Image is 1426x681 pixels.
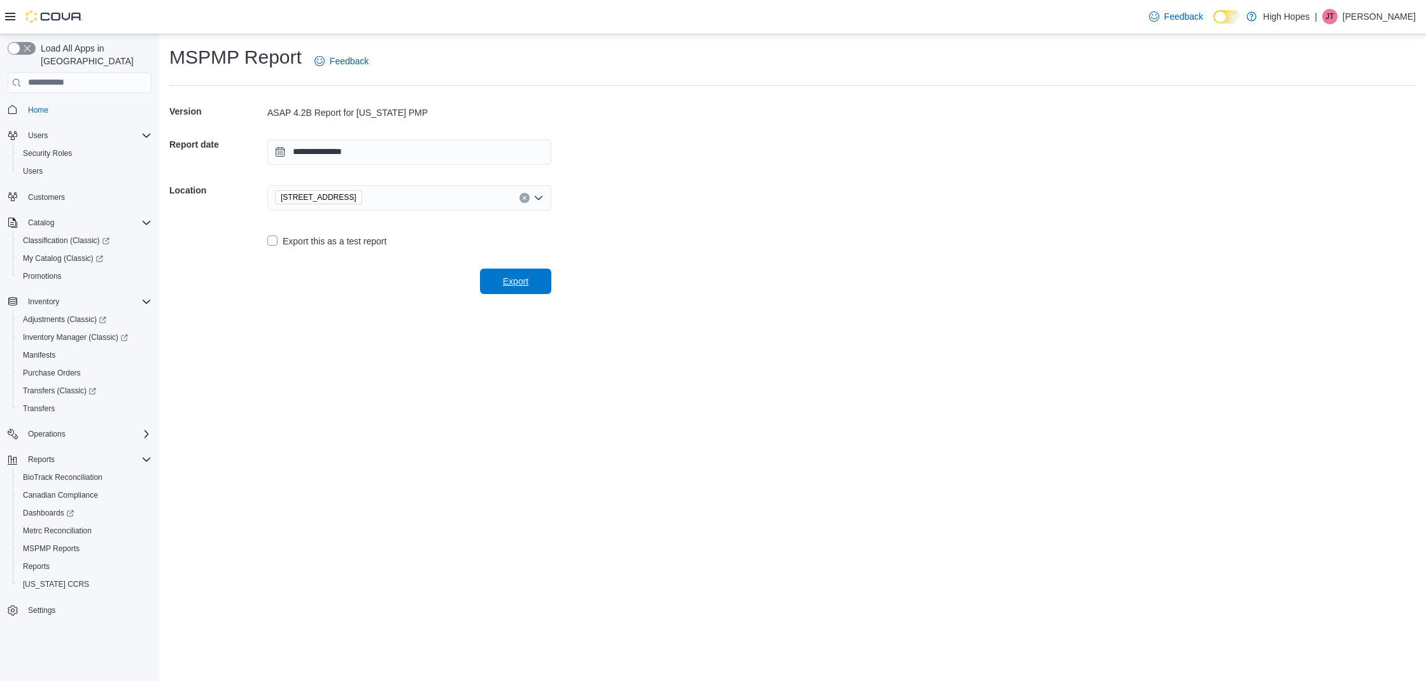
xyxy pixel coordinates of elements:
span: Catalog [28,218,54,228]
span: Metrc Reconciliation [23,526,92,536]
div: Jason Truong [1322,9,1338,24]
span: Feedback [330,55,369,67]
a: Transfers (Classic) [18,383,101,398]
span: Home [28,105,48,115]
a: Canadian Compliance [18,488,103,503]
button: Operations [3,425,157,443]
span: Classification (Classic) [18,233,152,248]
span: Transfers (Classic) [18,383,152,398]
span: Washington CCRS [18,577,152,592]
button: [US_STATE] CCRS [13,575,157,593]
button: Inventory [23,294,64,309]
span: Manifests [23,350,55,360]
span: Export [503,275,528,288]
span: Purchase Orders [23,368,81,378]
span: Security Roles [18,146,152,161]
span: My Catalog (Classic) [23,253,103,263]
span: Inventory Manager (Classic) [18,330,152,345]
a: Transfers [18,401,60,416]
a: Users [18,164,48,179]
a: BioTrack Reconciliation [18,470,108,485]
h1: MSPMP Report [169,45,302,70]
a: Security Roles [18,146,77,161]
span: Users [23,128,152,143]
span: Inventory [23,294,152,309]
button: Transfers [13,400,157,418]
span: Feedback [1164,10,1203,23]
button: Clear input [519,193,530,203]
span: Reports [28,454,55,465]
button: Reports [23,452,60,467]
a: Home [23,102,53,118]
a: My Catalog (Classic) [18,251,108,266]
span: Security Roles [23,148,72,158]
button: Promotions [13,267,157,285]
button: Canadian Compliance [13,486,157,504]
button: Operations [23,426,71,442]
span: Canadian Compliance [23,490,98,500]
a: Transfers (Classic) [13,382,157,400]
span: Dashboards [18,505,152,521]
button: Security Roles [13,144,157,162]
a: My Catalog (Classic) [13,249,157,267]
span: Home [23,102,152,118]
p: [PERSON_NAME] [1343,9,1416,24]
span: Dashboards [23,508,74,518]
img: Cova [25,10,83,23]
span: Load All Apps in [GEOGRAPHIC_DATA] [36,42,152,67]
button: Reports [13,558,157,575]
span: Adjustments (Classic) [23,314,106,325]
span: Transfers [23,404,55,414]
div: ASAP 4.2B Report for [US_STATE] PMP [267,106,551,119]
span: Settings [28,605,55,615]
a: Reports [18,559,55,574]
span: [STREET_ADDRESS] [281,191,356,204]
a: Manifests [18,348,60,363]
span: Users [23,166,43,176]
span: Reports [18,559,152,574]
span: Reports [23,452,152,467]
h5: Version [169,99,265,124]
button: Users [23,128,53,143]
a: Metrc Reconciliation [18,523,97,538]
span: Inventory [28,297,59,307]
span: Operations [23,426,152,442]
a: Inventory Manager (Classic) [18,330,133,345]
a: Feedback [309,48,374,74]
button: Metrc Reconciliation [13,522,157,540]
button: Inventory [3,293,157,311]
a: Classification (Classic) [13,232,157,249]
button: MSPMP Reports [13,540,157,558]
span: Metrc Reconciliation [18,523,152,538]
button: Home [3,101,157,119]
button: Catalog [23,215,59,230]
span: BioTrack Reconciliation [18,470,152,485]
span: JT [1325,9,1334,24]
a: Settings [23,603,60,618]
button: BioTrack Reconciliation [13,468,157,486]
p: High Hopes [1263,9,1310,24]
button: Users [3,127,157,144]
a: Purchase Orders [18,365,86,381]
button: Manifests [13,346,157,364]
a: MSPMP Reports [18,541,85,556]
label: Export this as a test report [267,234,386,249]
a: Adjustments (Classic) [18,312,111,327]
span: Adjustments (Classic) [18,312,152,327]
a: [US_STATE] CCRS [18,577,94,592]
span: Purchase Orders [18,365,152,381]
span: My Catalog (Classic) [18,251,152,266]
span: Customers [23,189,152,205]
p: | [1315,9,1317,24]
span: Inventory Manager (Classic) [23,332,128,342]
span: 1201 N Gloster St [275,190,362,204]
button: Catalog [3,214,157,232]
a: Feedback [1144,4,1208,29]
button: Settings [3,601,157,619]
a: Customers [23,190,70,205]
span: Transfers [18,401,152,416]
span: Settings [23,602,152,618]
span: Transfers (Classic) [23,386,96,396]
span: Customers [28,192,65,202]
